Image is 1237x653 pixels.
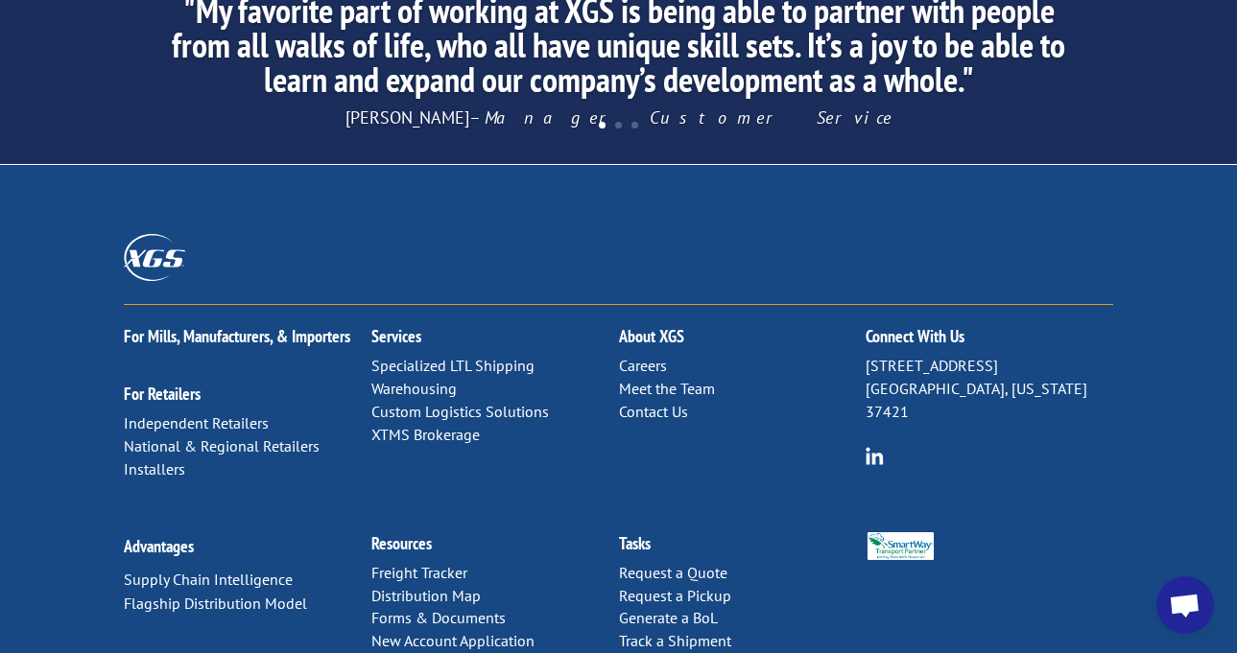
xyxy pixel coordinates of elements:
[124,436,320,455] a: National & Regional Retailers
[371,608,506,627] a: Forms & Documents
[619,535,867,562] h2: Tasks
[124,325,350,347] a: For Mills, Manufacturers, & Importers
[485,106,892,128] em: Manager Customer Service
[619,325,684,347] a: About XGS
[599,122,606,128] a: 1
[619,608,718,627] a: Generate a BoL
[469,106,480,128] span: –
[371,631,535,650] a: New Account Application
[866,328,1113,355] h2: Connect With Us
[371,586,481,605] a: Distribution Map
[866,447,884,465] img: group-6
[619,631,731,650] a: Track a Shipment
[161,106,1076,129] p: [PERSON_NAME]
[371,379,457,398] a: Warehousing
[371,425,480,444] a: XTMS Brokerage
[124,535,194,557] a: Advantages
[371,325,421,347] a: Services
[866,355,1113,423] p: [STREET_ADDRESS] [GEOGRAPHIC_DATA], [US_STATE] 37421
[371,563,467,582] a: Freight Tracker
[631,122,638,128] a: 3
[124,234,185,281] img: XGS_Logos_ALL_2024_All_White
[619,563,727,582] a: Request a Quote
[124,459,185,478] a: Installers
[866,532,935,561] img: Smartway_Logo
[124,413,269,432] a: Independent Retailers
[619,356,667,375] a: Careers
[619,586,731,605] a: Request a Pickup
[371,356,535,375] a: Specialized LTL Shipping
[371,532,432,554] a: Resources
[371,402,549,421] a: Custom Logistics Solutions
[124,570,293,589] a: Supply Chain Intelligence
[124,383,201,405] a: For Retailers
[619,402,688,421] a: Contact Us
[1156,576,1214,634] a: Open chat
[124,594,307,613] a: Flagship Distribution Model
[615,122,622,128] a: 2
[619,379,715,398] a: Meet the Team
